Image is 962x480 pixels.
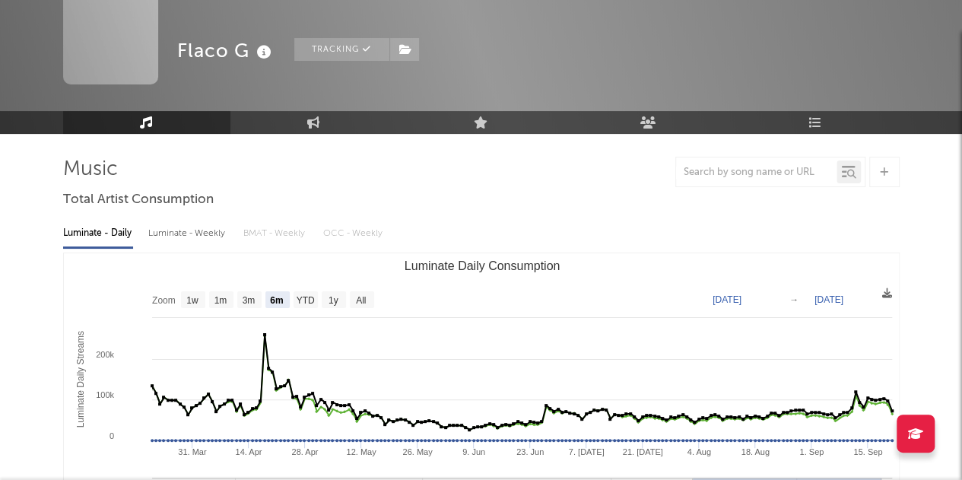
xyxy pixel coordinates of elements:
[270,295,283,306] text: 6m
[291,447,318,456] text: 28. Apr
[328,295,338,306] text: 1y
[214,295,227,306] text: 1m
[402,447,433,456] text: 26. May
[404,259,560,272] text: Luminate Daily Consumption
[296,295,314,306] text: YTD
[799,447,824,456] text: 1. Sep
[356,295,366,306] text: All
[516,447,544,456] text: 23. Jun
[186,295,198,306] text: 1w
[63,221,133,246] div: Luminate - Daily
[568,447,604,456] text: 7. [DATE]
[178,447,207,456] text: 31. Mar
[687,447,710,456] text: 4. Aug
[814,294,843,305] text: [DATE]
[152,295,176,306] text: Zoom
[235,447,262,456] text: 14. Apr
[75,331,85,428] text: Luminate Daily Streams
[63,191,214,209] span: Total Artist Consumption
[148,221,228,246] div: Luminate - Weekly
[741,447,769,456] text: 18. Aug
[462,447,485,456] text: 9. Jun
[853,447,882,456] text: 15. Sep
[622,447,662,456] text: 21. [DATE]
[346,447,376,456] text: 12. May
[676,167,837,179] input: Search by song name or URL
[96,390,114,399] text: 100k
[177,38,275,63] div: Flaco G
[789,294,798,305] text: →
[713,294,741,305] text: [DATE]
[242,295,255,306] text: 3m
[96,350,114,359] text: 200k
[294,38,389,61] button: Tracking
[109,431,113,440] text: 0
